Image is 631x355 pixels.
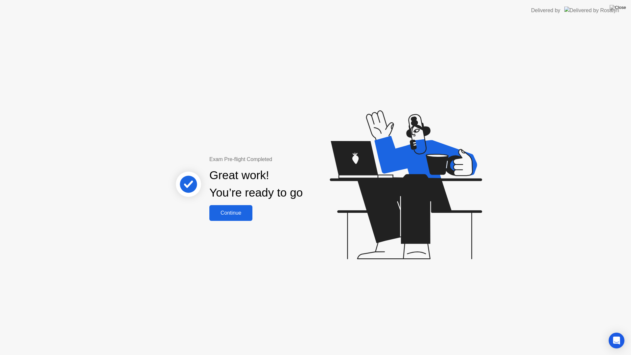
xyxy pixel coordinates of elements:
div: Continue [211,210,250,216]
img: Close [610,5,626,10]
div: Delivered by [531,7,560,14]
img: Delivered by Rosalyn [564,7,619,14]
div: Great work! You’re ready to go [209,167,303,201]
div: Open Intercom Messenger [609,333,624,348]
div: Exam Pre-flight Completed [209,155,345,163]
button: Continue [209,205,252,221]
